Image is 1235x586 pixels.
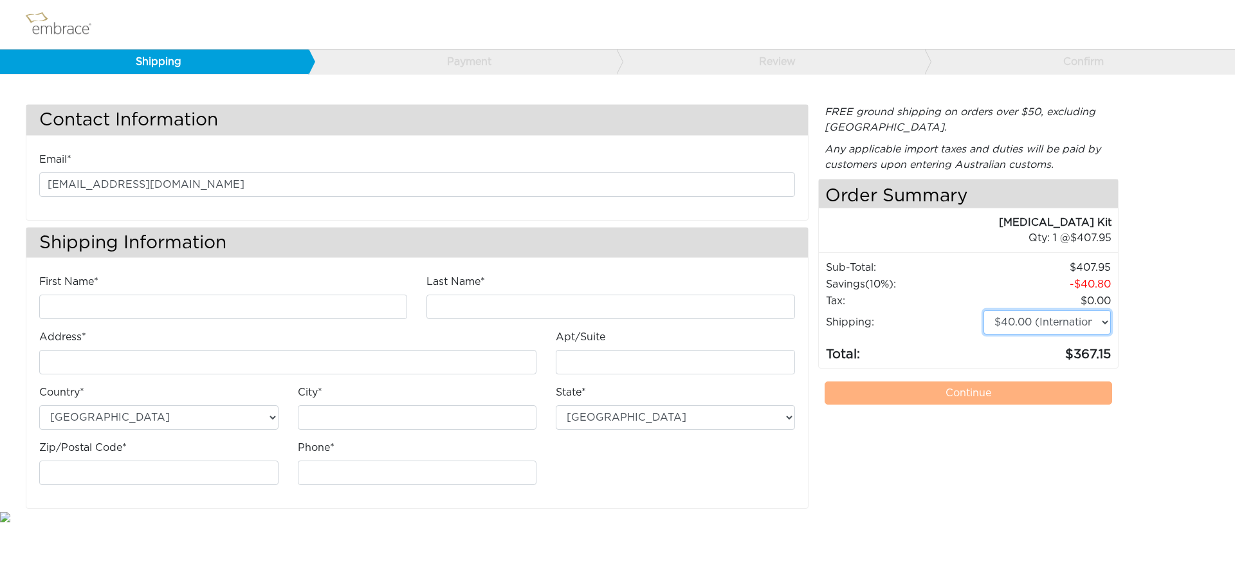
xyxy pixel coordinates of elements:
td: Tax: [825,293,983,309]
label: Address* [39,329,86,345]
td: 40.80 [983,276,1111,293]
td: Shipping: [825,309,983,335]
div: 1 @ [835,230,1112,246]
td: 407.95 [983,259,1111,276]
label: Country* [39,385,84,400]
div: Any applicable import taxes and duties will be paid by customers upon entering Australian customs. [818,142,1119,172]
label: Phone* [298,440,334,455]
span: 407.95 [1070,233,1111,243]
label: Email* [39,152,71,167]
td: Savings : [825,276,983,293]
td: 0.00 [983,293,1111,309]
a: Confirm [924,50,1233,74]
label: First Name* [39,274,98,289]
label: City* [298,385,322,400]
a: Continue [825,381,1113,405]
a: Review [616,50,925,74]
label: State* [556,385,586,400]
label: Zip/Postal Code* [39,440,127,455]
span: (10%) [865,279,893,289]
label: Apt/Suite [556,329,605,345]
a: Payment [308,50,617,74]
td: Total: [825,335,983,365]
div: FREE ground shipping on orders over $50, excluding [GEOGRAPHIC_DATA]. [818,104,1119,135]
label: Last Name* [426,274,485,289]
td: 367.15 [983,335,1111,365]
h3: Contact Information [26,105,808,135]
h3: Shipping Information [26,228,808,258]
h4: Order Summary [819,179,1119,208]
img: logo.png [23,8,106,41]
div: [MEDICAL_DATA] Kit [819,215,1112,230]
td: Sub-Total: [825,259,983,276]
